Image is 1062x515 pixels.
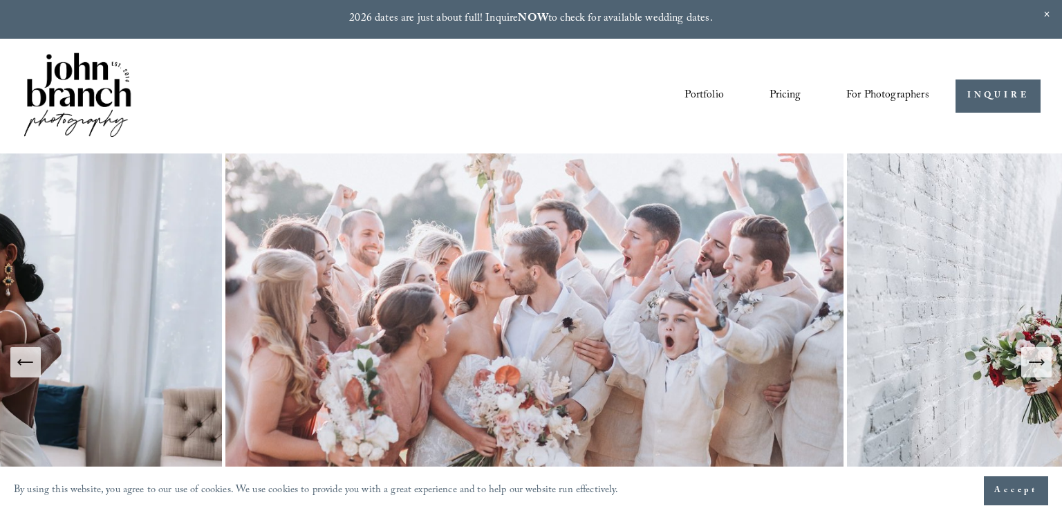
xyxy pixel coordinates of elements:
span: For Photographers [846,85,929,106]
a: Portfolio [684,84,723,108]
img: John Branch IV Photography [21,50,133,143]
button: Previous Slide [10,347,41,377]
a: Pricing [770,84,801,108]
a: INQUIRE [956,79,1041,113]
a: folder dropdown [846,84,929,108]
p: By using this website, you agree to our use of cookies. We use cookies to provide you with a grea... [14,481,619,501]
button: Accept [984,476,1048,505]
span: Accept [994,484,1038,498]
button: Next Slide [1021,347,1052,377]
